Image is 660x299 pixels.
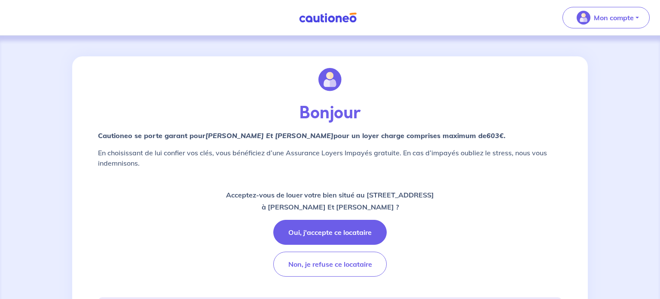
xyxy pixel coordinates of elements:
[98,103,562,123] p: Bonjour
[577,11,590,25] img: illu_account_valid_menu.svg
[226,189,434,213] p: Acceptez-vous de louer votre bien situé au [STREET_ADDRESS] à [PERSON_NAME] Et [PERSON_NAME] ?
[562,7,650,28] button: illu_account_valid_menu.svgMon compte
[98,148,562,168] p: En choisissant de lui confier vos clés, vous bénéficiez d’une Assurance Loyers Impayés gratuite. ...
[486,131,504,140] em: 603€
[205,131,333,140] em: [PERSON_NAME] Et [PERSON_NAME]
[273,220,387,245] button: Oui, j'accepte ce locataire
[98,131,505,140] strong: Cautioneo se porte garant pour pour un loyer charge comprises maximum de .
[594,12,634,23] p: Mon compte
[296,12,360,23] img: Cautioneo
[273,252,387,277] button: Non, je refuse ce locataire
[318,68,342,91] img: illu_account.svg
